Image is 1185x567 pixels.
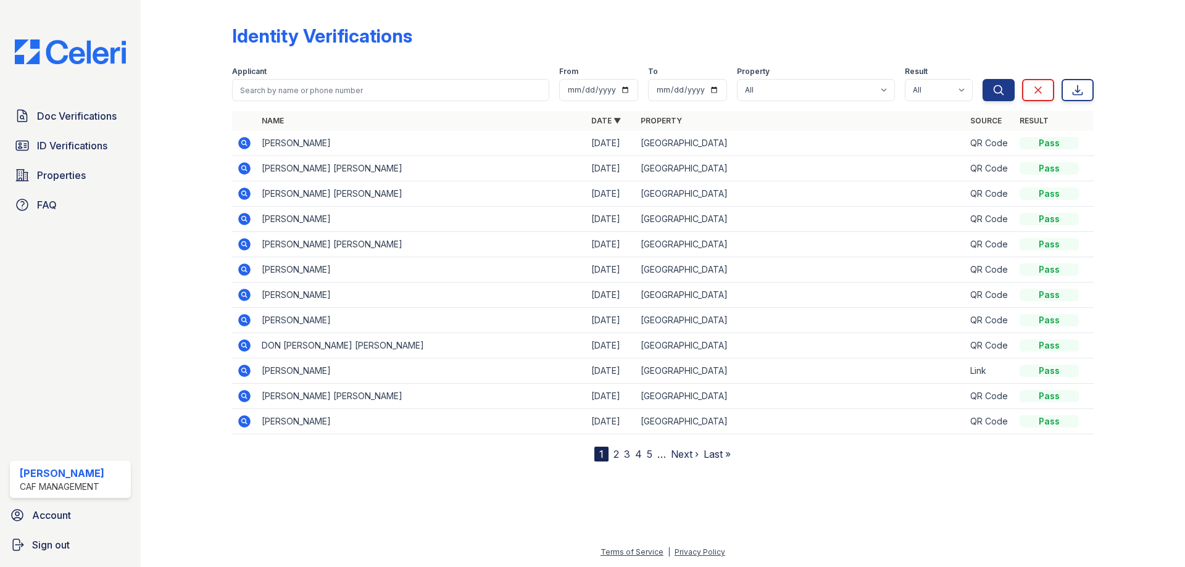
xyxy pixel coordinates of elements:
[5,532,136,557] a: Sign out
[586,409,636,434] td: [DATE]
[1020,162,1079,175] div: Pass
[601,547,663,557] a: Terms of Service
[586,232,636,257] td: [DATE]
[1020,238,1079,250] div: Pass
[257,156,586,181] td: [PERSON_NAME] [PERSON_NAME]
[586,156,636,181] td: [DATE]
[257,308,586,333] td: [PERSON_NAME]
[232,25,412,47] div: Identity Verifications
[10,133,131,158] a: ID Verifications
[32,508,71,523] span: Account
[5,39,136,64] img: CE_Logo_Blue-a8612792a0a2168367f1c8372b55b34899dd931a85d93a1a3d3e32e68fde9ad4.png
[586,358,636,384] td: [DATE]
[648,67,658,77] label: To
[586,384,636,409] td: [DATE]
[636,131,965,156] td: [GEOGRAPHIC_DATA]
[37,109,117,123] span: Doc Verifications
[636,156,965,181] td: [GEOGRAPHIC_DATA]
[965,257,1015,283] td: QR Code
[232,67,267,77] label: Applicant
[965,207,1015,232] td: QR Code
[636,283,965,308] td: [GEOGRAPHIC_DATA]
[20,481,104,493] div: CAF Management
[965,358,1015,384] td: Link
[965,384,1015,409] td: QR Code
[965,409,1015,434] td: QR Code
[635,448,642,460] a: 4
[965,232,1015,257] td: QR Code
[10,192,131,217] a: FAQ
[586,308,636,333] td: [DATE]
[1020,116,1049,125] a: Result
[641,116,682,125] a: Property
[257,257,586,283] td: [PERSON_NAME]
[32,537,70,552] span: Sign out
[1020,289,1079,301] div: Pass
[636,308,965,333] td: [GEOGRAPHIC_DATA]
[668,547,670,557] div: |
[1020,365,1079,377] div: Pass
[257,409,586,434] td: [PERSON_NAME]
[965,333,1015,358] td: QR Code
[37,168,86,183] span: Properties
[636,257,965,283] td: [GEOGRAPHIC_DATA]
[257,384,586,409] td: [PERSON_NAME] [PERSON_NAME]
[5,503,136,528] a: Account
[1020,188,1079,200] div: Pass
[257,283,586,308] td: [PERSON_NAME]
[1020,390,1079,402] div: Pass
[1020,137,1079,149] div: Pass
[257,131,586,156] td: [PERSON_NAME]
[613,448,619,460] a: 2
[970,116,1002,125] a: Source
[675,547,725,557] a: Privacy Policy
[10,163,131,188] a: Properties
[1020,339,1079,352] div: Pass
[37,197,57,212] span: FAQ
[965,308,1015,333] td: QR Code
[636,358,965,384] td: [GEOGRAPHIC_DATA]
[737,67,770,77] label: Property
[671,448,699,460] a: Next ›
[636,232,965,257] td: [GEOGRAPHIC_DATA]
[10,104,131,128] a: Doc Verifications
[1020,314,1079,326] div: Pass
[657,447,666,461] span: …
[1020,213,1079,225] div: Pass
[905,67,928,77] label: Result
[37,138,107,153] span: ID Verifications
[586,131,636,156] td: [DATE]
[586,207,636,232] td: [DATE]
[636,207,965,232] td: [GEOGRAPHIC_DATA]
[257,207,586,232] td: [PERSON_NAME]
[257,232,586,257] td: [PERSON_NAME] [PERSON_NAME]
[232,79,549,101] input: Search by name or phone number
[586,333,636,358] td: [DATE]
[624,448,630,460] a: 3
[636,409,965,434] td: [GEOGRAPHIC_DATA]
[965,283,1015,308] td: QR Code
[591,116,621,125] a: Date ▼
[586,181,636,207] td: [DATE]
[586,283,636,308] td: [DATE]
[965,181,1015,207] td: QR Code
[257,358,586,384] td: [PERSON_NAME]
[636,333,965,358] td: [GEOGRAPHIC_DATA]
[586,257,636,283] td: [DATE]
[636,181,965,207] td: [GEOGRAPHIC_DATA]
[257,181,586,207] td: [PERSON_NAME] [PERSON_NAME]
[636,384,965,409] td: [GEOGRAPHIC_DATA]
[594,447,609,461] div: 1
[965,156,1015,181] td: QR Code
[262,116,284,125] a: Name
[1020,415,1079,428] div: Pass
[20,466,104,481] div: [PERSON_NAME]
[257,333,586,358] td: DON [PERSON_NAME] [PERSON_NAME]
[647,448,652,460] a: 5
[704,448,731,460] a: Last »
[1020,263,1079,276] div: Pass
[965,131,1015,156] td: QR Code
[559,67,578,77] label: From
